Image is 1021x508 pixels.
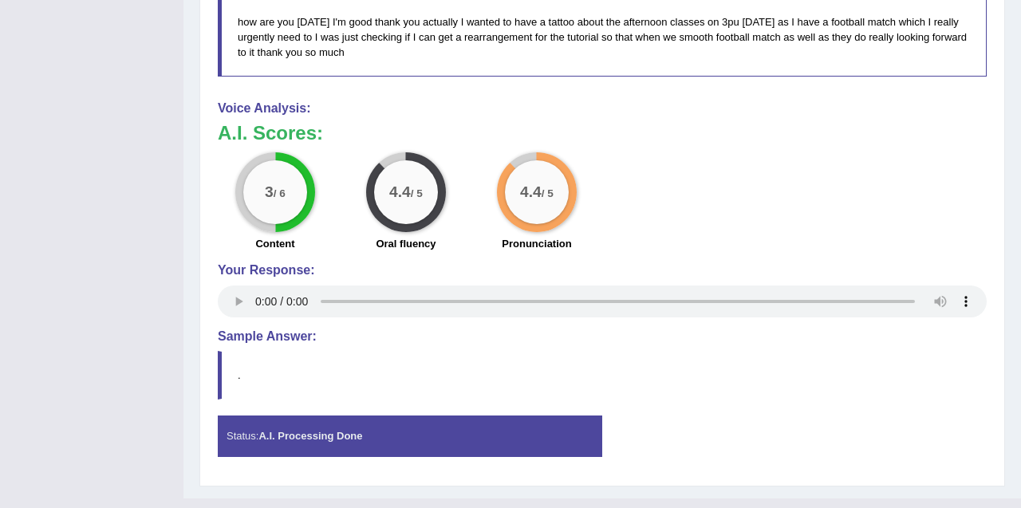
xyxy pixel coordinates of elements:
small: / 5 [542,187,554,199]
big: 3 [265,183,274,201]
label: Content [255,236,294,251]
strong: A.I. Processing Done [258,430,362,442]
small: / 6 [274,187,286,199]
h4: Your Response: [218,263,987,278]
h4: Voice Analysis: [218,101,987,116]
div: Status: [218,415,602,456]
label: Pronunciation [502,236,571,251]
small: / 5 [411,187,423,199]
label: Oral fluency [376,236,436,251]
h4: Sample Answer: [218,329,987,344]
b: A.I. Scores: [218,122,323,144]
big: 4.4 [389,183,411,201]
blockquote: . [218,351,987,400]
big: 4.4 [520,183,542,201]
